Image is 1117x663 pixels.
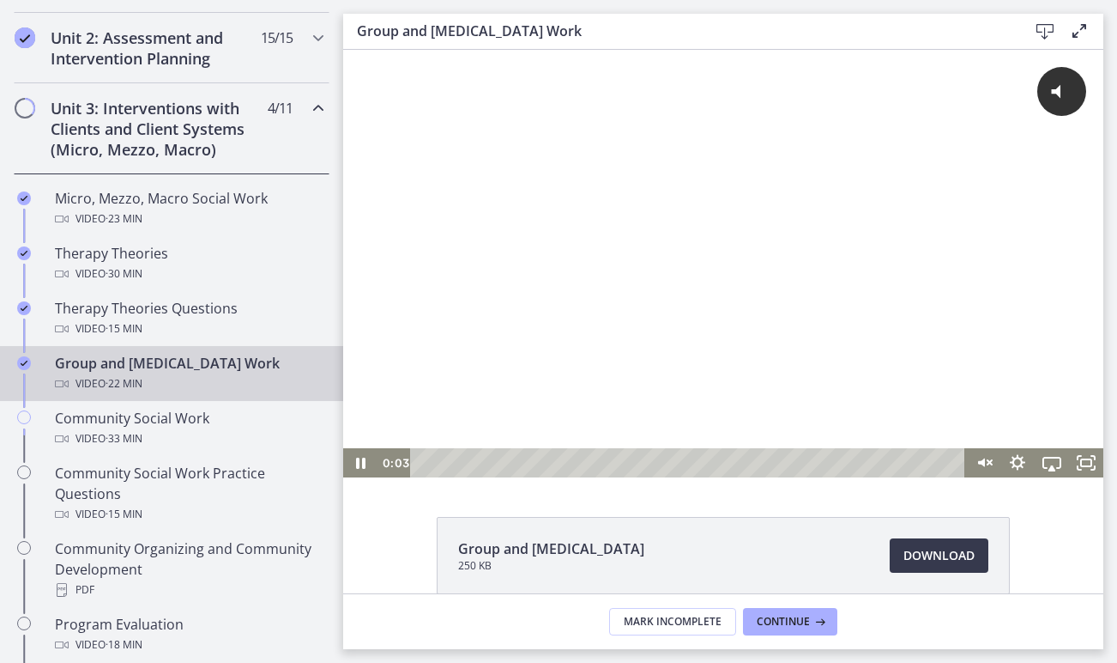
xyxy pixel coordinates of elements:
h2: Unit 3: Interventions with Clients and Client Systems (Micro, Mezzo, Macro) [51,98,260,160]
span: Download [903,545,975,566]
button: Continue [743,608,837,636]
h2: Unit 2: Assessment and Intervention Planning [51,27,260,69]
div: Video [55,635,323,655]
div: Therapy Theories Questions [55,298,323,339]
iframe: Video Lesson [343,50,1103,477]
button: Airplay [691,398,726,428]
span: Continue [757,615,810,629]
button: Fullscreen [726,398,760,428]
i: Completed [17,192,31,205]
div: Video [55,429,323,449]
button: Mark Incomplete [609,608,736,636]
div: Community Organizing and Community Development [55,538,323,600]
div: Therapy Theories [55,243,323,284]
i: Completed [15,27,35,48]
span: 250 KB [458,559,644,573]
span: · 22 min [106,374,142,394]
span: Mark Incomplete [624,615,722,629]
span: · 33 min [106,429,142,449]
a: Download [890,538,988,573]
h3: Group and [MEDICAL_DATA] Work [357,21,1000,41]
span: · 18 min [106,635,142,655]
div: Video [55,374,323,394]
span: · 15 min [106,319,142,339]
span: · 23 min [106,209,142,229]
span: · 30 min [106,264,142,284]
i: Completed [17,356,31,370]
button: Show settings menu [657,398,691,428]
span: · 15 min [106,504,142,525]
span: Group and [MEDICAL_DATA] [458,538,644,559]
i: Completed [17,301,31,315]
button: Unmute [623,398,657,428]
div: Community Social Work Practice Questions [55,463,323,525]
div: Video [55,264,323,284]
div: Micro, Mezzo, Macro Social Work [55,188,323,229]
div: Video [55,504,323,525]
span: 15 / 15 [261,27,293,48]
span: 4 / 11 [268,98,293,119]
div: Video [55,209,323,229]
div: Community Social Work [55,408,323,449]
div: Video [55,319,323,339]
div: PDF [55,580,323,600]
div: Program Evaluation [55,614,323,655]
i: Completed [17,246,31,260]
div: Group and [MEDICAL_DATA] Work [55,353,323,394]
